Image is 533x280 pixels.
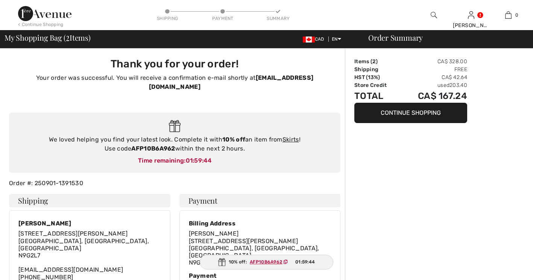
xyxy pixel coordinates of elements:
[505,11,512,20] img: My Bag
[17,156,333,165] div: Time remaining:
[189,237,319,266] span: [STREET_ADDRESS][PERSON_NAME] [GEOGRAPHIC_DATA], [GEOGRAPHIC_DATA], [GEOGRAPHIC_DATA] N9G2L7
[189,230,239,237] span: [PERSON_NAME]
[399,73,467,81] td: CA$ 42.64
[354,103,467,123] button: Continue Shopping
[295,259,315,265] span: 01:59:44
[179,194,341,207] h4: Payment
[282,136,299,143] a: Skirts
[14,58,336,70] h3: Thank you for your order!
[468,11,474,20] img: My Info
[354,89,399,103] td: Total
[156,15,179,22] div: Shipping
[515,12,518,18] span: 0
[354,58,399,65] td: Items ( )
[222,136,245,143] strong: 10% off
[169,120,181,132] img: Gift.svg
[9,194,170,207] h4: Shipping
[468,11,474,18] a: Sign In
[149,74,313,90] strong: [EMAIL_ADDRESS][DOMAIN_NAME]
[490,11,527,20] a: 0
[399,65,467,73] td: Free
[18,220,161,227] div: [PERSON_NAME]
[18,230,149,259] span: [STREET_ADDRESS][PERSON_NAME] [GEOGRAPHIC_DATA], [GEOGRAPHIC_DATA], [GEOGRAPHIC_DATA] N9G2L7
[303,37,315,43] img: Canadian Dollar
[186,157,211,164] span: 01:59:44
[18,6,71,21] img: 1ère Avenue
[189,220,331,227] div: Billing Address
[5,179,345,188] div: Order #: 250901-1391530
[131,145,175,152] strong: AFP10B6A962
[18,21,64,28] div: < Continue Shopping
[303,37,327,42] span: CAD
[399,81,467,89] td: used
[332,37,341,42] span: EN
[359,34,528,41] div: Order Summary
[354,81,399,89] td: Store Credit
[399,58,467,65] td: CA$ 328.00
[354,65,399,73] td: Shipping
[17,135,333,153] div: We loved helping you find your latest look. Complete it with an item from ! Use code within the n...
[189,272,331,279] div: Payment
[66,32,70,42] span: 2
[354,73,399,81] td: HST (13%)
[5,34,91,41] span: My Shopping Bag ( Items)
[267,15,289,22] div: Summary
[211,15,234,22] div: Payment
[14,73,336,91] p: Your order was successful. You will receive a confirmation e-mail shortly at
[431,11,437,20] img: search the website
[200,255,334,269] div: 10% off:
[218,258,226,266] img: Gift.svg
[372,58,376,65] span: 2
[449,82,467,88] span: 203.40
[250,259,282,265] ins: AFP10B6A962
[399,89,467,103] td: CA$ 167.24
[453,21,489,29] div: [PERSON_NAME]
